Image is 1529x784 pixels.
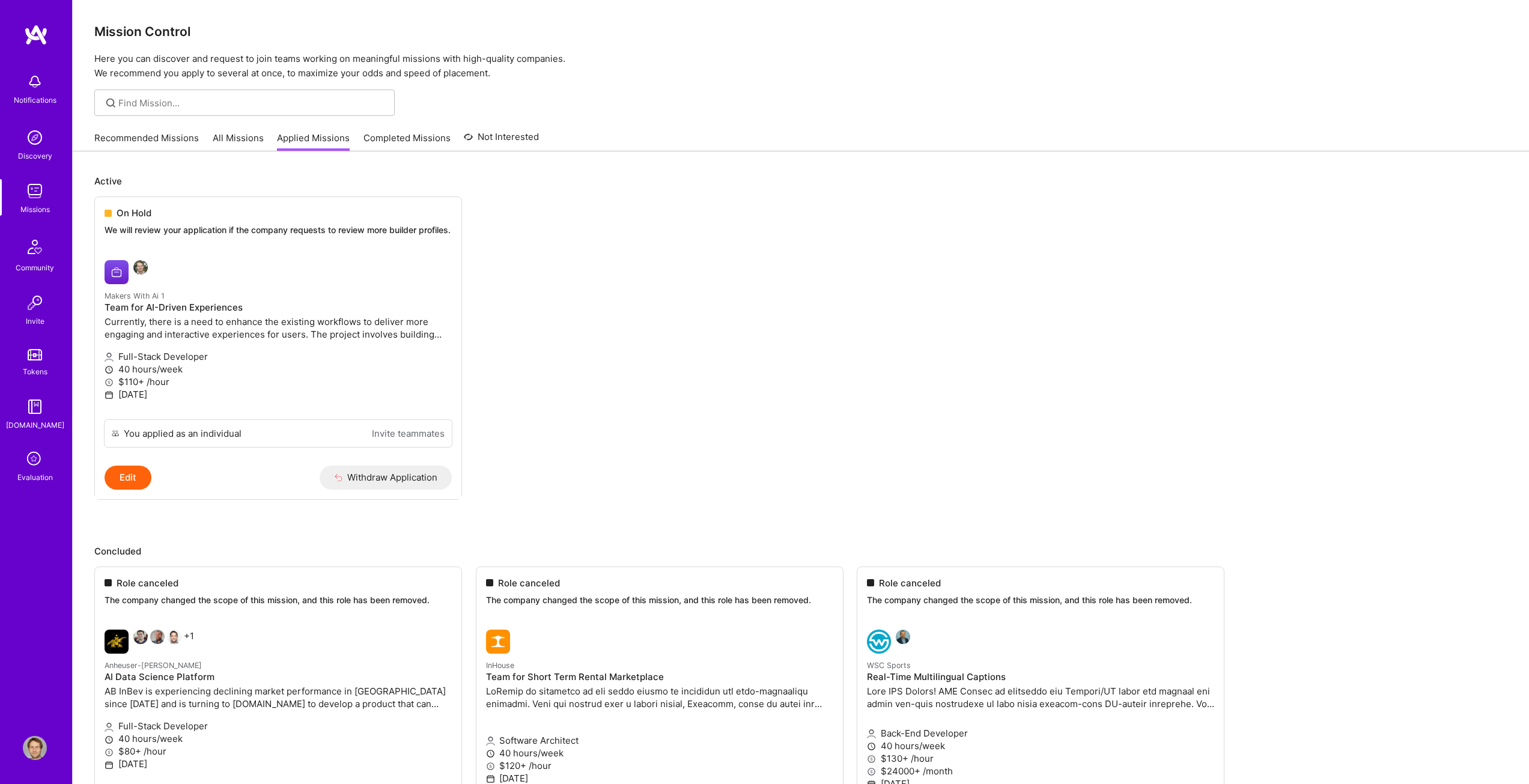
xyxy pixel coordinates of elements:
img: User Avatar [23,736,47,760]
p: Lore IPS Dolors! AME Consec ad elitseddo eiu Tempori/UT labor etd magnaal eni admin ven-quis nost... [867,685,1214,710]
div: +1 [105,630,194,654]
img: Eduardo Luttner [133,630,148,644]
a: Makers With Ai 1 company logoChristopher PruijsenMakers With Ai 1Team for AI-Driven ExperiencesCu... [95,251,461,419]
i: icon MoneyGray [105,378,114,387]
i: icon Clock [867,742,876,751]
i: icon Clock [105,735,114,744]
p: We will review your application if the company requests to review more builder profiles. [105,224,452,236]
i: icon Calendar [105,390,114,400]
p: The company changed the scope of this mission, and this role has been removed. [105,594,452,606]
small: Makers With Ai 1 [105,291,165,300]
p: $24000+ /month [867,765,1214,777]
img: teamwork [23,179,47,203]
span: Role canceled [117,577,178,589]
i: icon MoneyGray [105,748,114,757]
div: You applied as an individual [124,427,242,440]
a: Applied Missions [277,132,350,151]
img: logo [24,24,48,46]
img: Theodore Van Rooy [150,630,165,644]
img: Makers With Ai 1 company logo [105,260,129,284]
img: tokens [28,349,42,360]
p: 40 hours/week [105,363,452,375]
i: icon SearchGrey [104,96,118,110]
i: icon Applicant [105,723,114,732]
p: $80+ /hour [105,745,452,758]
div: Community [16,261,54,274]
i: icon MoneyGray [867,767,876,776]
i: icon SelectionTeam [23,448,46,471]
p: 40 hours/week [867,740,1214,752]
h4: Real-Time Multilingual Captions [867,672,1214,682]
input: Find Mission... [118,97,386,109]
h4: AI Data Science Platform [105,672,452,682]
p: Currently, there is a need to enhance the existing workflows to deliver more engaging and interac... [105,315,452,341]
p: 40 hours/week [105,732,452,745]
a: All Missions [213,132,264,151]
h3: Mission Control [94,24,1507,39]
img: Invite [23,291,47,315]
i: icon Calendar [105,761,114,770]
div: Invite [26,315,44,327]
p: $130+ /hour [867,752,1214,765]
p: Full-Stack Developer [105,350,452,363]
button: Withdraw Application [320,466,452,490]
a: Not Interested [464,130,539,151]
p: [DATE] [105,388,452,401]
img: discovery [23,126,47,150]
i: icon Clock [105,365,114,374]
img: Anheuser-Busch company logo [105,630,129,654]
p: Full-Stack Developer [105,720,452,732]
div: Tokens [23,365,47,378]
div: Evaluation [17,471,53,484]
p: Back-End Developer [867,727,1214,740]
button: Edit [105,466,151,490]
small: Anheuser-[PERSON_NAME] [105,661,202,670]
h4: Team for AI-Driven Experiences [105,302,452,313]
p: Here you can discover and request to join teams working on meaningful missions with high-quality ... [94,52,1507,81]
a: Invite teammates [372,427,445,440]
div: Discovery [18,150,52,162]
p: AB InBev is experiencing declining market performance in [GEOGRAPHIC_DATA] since [DATE] and is tu... [105,685,452,710]
a: User Avatar [20,736,50,760]
span: On Hold [117,207,151,219]
i: icon Applicant [867,729,876,738]
img: Rob Shapiro [167,630,181,644]
i: icon Applicant [105,353,114,362]
small: WSC Sports [867,661,911,670]
a: Completed Missions [363,132,451,151]
p: $110+ /hour [105,375,452,388]
p: The company changed the scope of this mission, and this role has been removed. [867,594,1214,606]
span: Role canceled [879,577,941,589]
img: Community [20,232,49,261]
div: Notifications [14,94,56,106]
img: bell [23,70,47,94]
img: Christopher Pruijsen [133,260,148,275]
p: [DATE] [105,758,452,770]
p: Active [94,175,1507,187]
div: Missions [20,203,50,216]
p: Concluded [94,545,1507,558]
img: guide book [23,395,47,419]
div: [DOMAIN_NAME] [6,419,64,431]
a: Recommended Missions [94,132,199,151]
i: icon MoneyGray [867,755,876,764]
img: Marcin Wylot [896,630,910,644]
img: WSC Sports company logo [867,630,891,654]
